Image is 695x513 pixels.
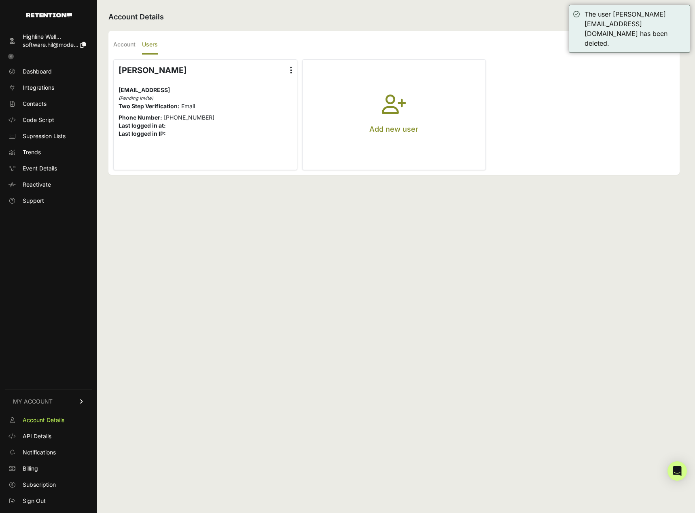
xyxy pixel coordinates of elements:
[26,13,72,17] img: Retention.com
[5,81,92,94] a: Integrations
[5,97,92,110] a: Contacts
[23,164,57,172] span: Event Details
[5,389,92,414] a: MY ACCOUNT
[5,414,92,427] a: Account Details
[23,481,56,489] span: Subscription
[113,36,136,55] label: Account
[5,194,92,207] a: Support
[119,130,166,137] strong: Last logged in IP:
[369,124,418,135] p: Add new user
[23,33,86,41] div: Highline Well...
[5,178,92,191] a: Reactivate
[5,114,92,126] a: Code Script
[5,130,92,143] a: Supression Lists
[119,95,153,101] i: (Pending Invite)
[23,416,64,424] span: Account Details
[119,122,166,129] strong: Last logged in at:
[5,30,92,51] a: Highline Well... software.hil@mode...
[13,397,53,406] span: MY ACCOUNT
[303,60,486,170] button: Add new user
[23,148,41,156] span: Trends
[181,103,195,109] span: Email
[23,116,54,124] span: Code Script
[23,181,51,189] span: Reactivate
[23,432,51,440] span: API Details
[585,9,686,48] div: The user [PERSON_NAME][EMAIL_ADDRESS][DOMAIN_NAME] has been deleted.
[164,114,214,121] span: [PHONE_NUMBER]
[119,103,180,109] strong: Two Step Verification:
[23,100,47,108] span: Contacts
[5,446,92,459] a: Notifications
[5,146,92,159] a: Trends
[23,132,66,140] span: Supression Lists
[5,162,92,175] a: Event Details
[5,65,92,78] a: Dashboard
[23,497,46,505] span: Sign Out
[119,114,162,121] strong: Phone Number:
[5,478,92,491] a: Subscription
[23,197,44,205] span: Support
[142,36,158,55] label: Users
[5,430,92,443] a: API Details
[114,60,297,81] div: [PERSON_NAME]
[5,494,92,507] a: Sign Out
[23,67,52,76] span: Dashboard
[23,84,54,92] span: Integrations
[119,86,170,93] span: [EMAIL_ADDRESS]
[23,465,38,473] span: Billing
[108,11,680,23] h2: Account Details
[667,461,687,481] div: Open Intercom Messenger
[23,448,56,456] span: Notifications
[5,462,92,475] a: Billing
[23,41,78,48] span: software.hil@mode...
